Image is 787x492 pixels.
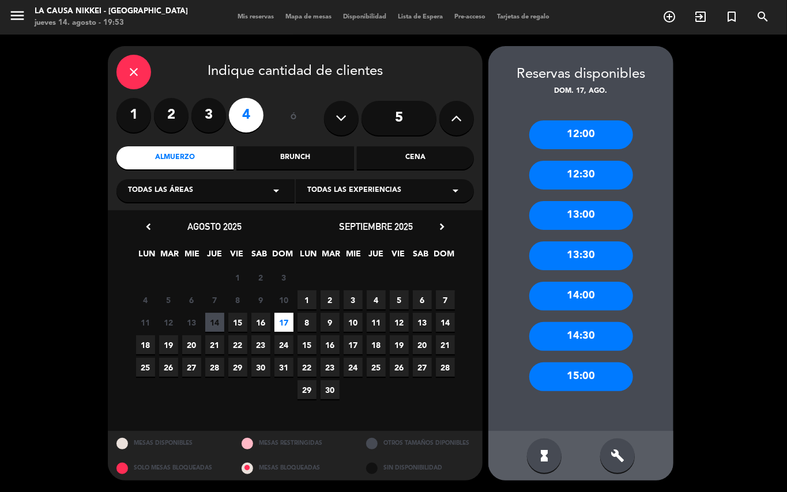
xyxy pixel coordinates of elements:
span: 1 [228,268,247,287]
i: chevron_right [436,221,448,233]
span: 22 [298,358,317,377]
span: 26 [159,358,178,377]
label: 3 [191,98,226,133]
span: 5 [159,290,178,309]
span: 14 [436,313,455,332]
span: SAB [250,247,269,266]
span: 10 [344,313,363,332]
span: 18 [367,335,386,354]
div: 13:00 [529,201,633,230]
span: 6 [413,290,432,309]
span: 28 [205,358,224,377]
span: MIE [344,247,363,266]
span: MAR [160,247,179,266]
div: MESAS DISPONIBLES [108,431,233,456]
span: 20 [182,335,201,354]
span: 15 [228,313,247,332]
span: 13 [182,313,201,332]
div: Cena [357,146,474,169]
div: 12:30 [529,161,633,190]
span: 23 [251,335,270,354]
div: 12:00 [529,120,633,149]
span: 11 [136,313,155,332]
i: menu [9,7,26,24]
span: SAB [412,247,431,266]
div: MESAS BLOQUEADAS [233,456,358,480]
div: Almuerzo [116,146,234,169]
div: MESAS RESTRINGIDAS [233,431,358,456]
div: Brunch [236,146,353,169]
span: 26 [390,358,409,377]
span: 25 [136,358,155,377]
span: septiembre 2025 [339,221,413,232]
span: 9 [251,290,270,309]
span: Todas las experiencias [307,185,401,196]
i: arrow_drop_down [449,184,462,198]
span: LUN [299,247,318,266]
div: jueves 14. agosto - 19:53 [35,17,188,29]
span: DOM [434,247,453,266]
span: 19 [159,335,178,354]
i: exit_to_app [694,10,707,24]
label: 1 [116,98,151,133]
span: MAR [322,247,341,266]
div: Indique cantidad de clientes [116,55,474,89]
i: search [756,10,770,24]
span: VIE [228,247,247,266]
span: 8 [298,313,317,332]
i: arrow_drop_down [269,184,283,198]
i: chevron_left [142,221,155,233]
span: 2 [321,290,340,309]
i: build [611,449,624,463]
span: Pre-acceso [449,14,491,20]
span: 21 [436,335,455,354]
span: 19 [390,335,409,354]
span: 14 [205,313,224,332]
span: 10 [274,290,293,309]
div: ó [275,98,312,138]
span: 7 [205,290,224,309]
span: 29 [228,358,247,377]
span: 29 [298,380,317,399]
span: Lista de Espera [392,14,449,20]
span: 3 [274,268,293,287]
span: JUE [205,247,224,266]
span: 8 [228,290,247,309]
div: 14:30 [529,322,633,351]
span: 13 [413,313,432,332]
span: 24 [344,358,363,377]
i: close [127,65,141,79]
span: Mis reservas [232,14,280,20]
span: LUN [138,247,157,266]
span: 17 [344,335,363,354]
span: 20 [413,335,432,354]
span: Disponibilidad [337,14,392,20]
span: 18 [136,335,155,354]
span: Mapa de mesas [280,14,337,20]
i: turned_in_not [725,10,739,24]
label: 4 [229,98,263,133]
div: SOLO MESAS BLOQUEADAS [108,456,233,480]
i: hourglass_full [537,449,551,463]
span: 30 [251,358,270,377]
span: 9 [321,313,340,332]
div: SIN DISPONIBILIDAD [357,456,483,480]
span: 27 [182,358,201,377]
div: Reservas disponibles [488,63,673,86]
span: DOM [273,247,292,266]
div: La Causa Nikkei - [GEOGRAPHIC_DATA] [35,6,188,17]
div: 13:30 [529,241,633,270]
span: JUE [367,247,386,266]
span: 4 [136,290,155,309]
button: menu [9,7,26,28]
div: 15:00 [529,362,633,391]
span: 31 [274,358,293,377]
span: 24 [274,335,293,354]
span: 30 [321,380,340,399]
span: 7 [436,290,455,309]
div: dom. 17, ago. [488,86,673,97]
span: 15 [298,335,317,354]
span: 5 [390,290,409,309]
span: 28 [436,358,455,377]
span: VIE [389,247,408,266]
